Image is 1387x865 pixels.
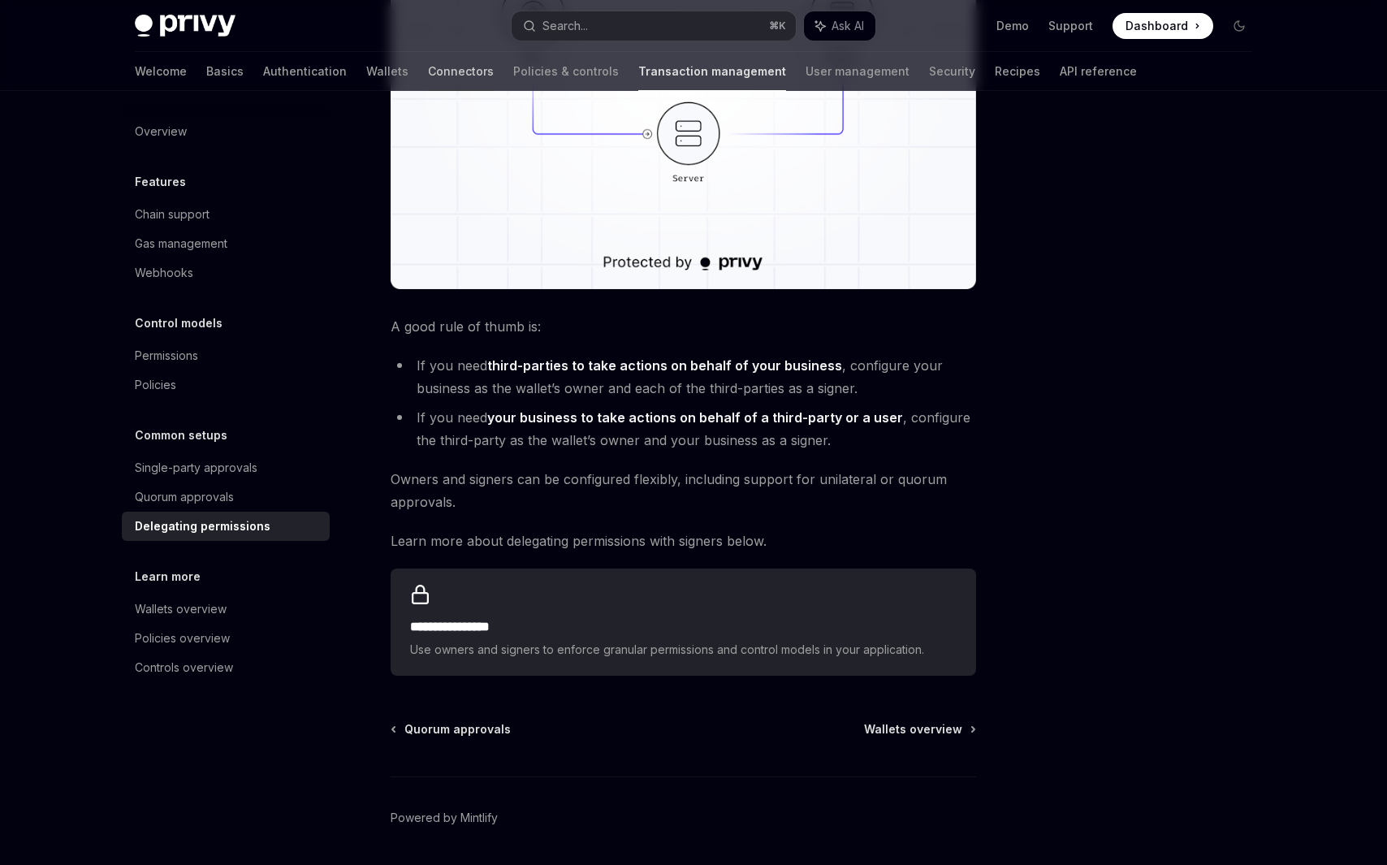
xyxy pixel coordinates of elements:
[135,52,187,91] a: Welcome
[135,517,270,536] div: Delegating permissions
[638,52,786,91] a: Transaction management
[135,205,210,224] div: Chain support
[1226,13,1252,39] button: Toggle dark mode
[392,721,511,737] a: Quorum approvals
[122,482,330,512] a: Quorum approvals
[428,52,494,91] a: Connectors
[366,52,408,91] a: Wallets
[135,658,233,677] div: Controls overview
[122,512,330,541] a: Delegating permissions
[122,653,330,682] a: Controls overview
[391,569,976,676] a: **** **** **** *Use owners and signers to enforce granular permissions and control models in your...
[487,409,903,426] strong: your business to take actions on behalf of a third-party or a user
[122,117,330,146] a: Overview
[122,341,330,370] a: Permissions
[804,11,875,41] button: Ask AI
[1113,13,1213,39] a: Dashboard
[806,52,910,91] a: User management
[1060,52,1137,91] a: API reference
[206,52,244,91] a: Basics
[135,375,176,395] div: Policies
[135,346,198,365] div: Permissions
[391,406,976,452] li: If you need , configure the third-party as the wallet’s owner and your business as a signer.
[122,595,330,624] a: Wallets overview
[1126,18,1188,34] span: Dashboard
[391,315,976,338] span: A good rule of thumb is:
[135,487,234,507] div: Quorum approvals
[135,234,227,253] div: Gas management
[391,354,976,400] li: If you need , configure your business as the wallet’s owner and each of the third-parties as a si...
[542,16,588,36] div: Search...
[135,599,227,619] div: Wallets overview
[122,200,330,229] a: Chain support
[122,258,330,288] a: Webhooks
[135,15,235,37] img: dark logo
[122,624,330,653] a: Policies overview
[135,567,201,586] h5: Learn more
[391,468,976,513] span: Owners and signers can be configured flexibly, including support for unilateral or quorum approvals.
[864,721,962,737] span: Wallets overview
[135,629,230,648] div: Policies overview
[135,426,227,445] h5: Common setups
[995,52,1040,91] a: Recipes
[832,18,864,34] span: Ask AI
[135,172,186,192] h5: Features
[410,640,957,660] span: Use owners and signers to enforce granular permissions and control models in your application.
[391,530,976,552] span: Learn more about delegating permissions with signers below.
[513,52,619,91] a: Policies & controls
[512,11,796,41] button: Search...⌘K
[135,263,193,283] div: Webhooks
[391,810,498,826] a: Powered by Mintlify
[135,458,257,478] div: Single-party approvals
[404,721,511,737] span: Quorum approvals
[135,314,223,333] h5: Control models
[1048,18,1093,34] a: Support
[135,122,187,141] div: Overview
[929,52,975,91] a: Security
[263,52,347,91] a: Authentication
[769,19,786,32] span: ⌘ K
[487,357,842,374] strong: third-parties to take actions on behalf of your business
[996,18,1029,34] a: Demo
[122,453,330,482] a: Single-party approvals
[864,721,974,737] a: Wallets overview
[122,229,330,258] a: Gas management
[122,370,330,400] a: Policies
